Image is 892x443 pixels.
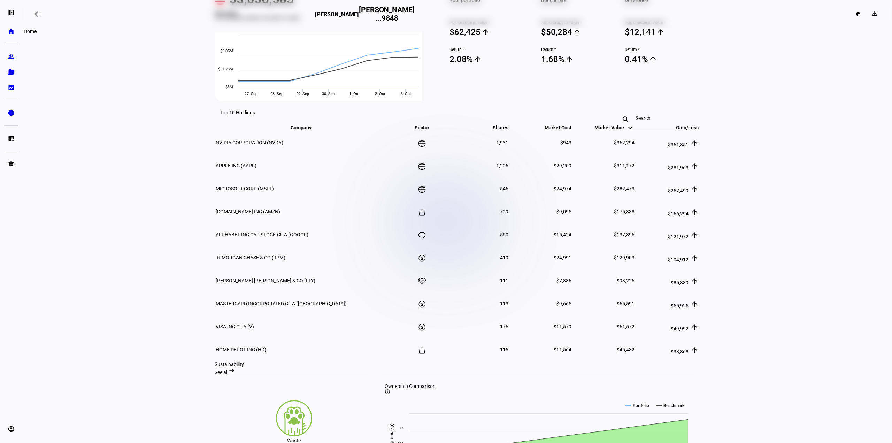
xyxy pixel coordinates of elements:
[220,110,255,115] eth-data-table-title: Top 10 Holdings
[500,209,508,214] span: 799
[496,140,508,145] span: 1,931
[500,347,508,352] span: 115
[690,323,699,331] mat-icon: arrow_upward
[215,369,228,375] span: See all
[216,301,347,306] span: MASTERCARD INCORPORATED CL A ([GEOGRAPHIC_DATA])
[8,135,15,142] eth-mat-symbol: list_alt_add
[690,231,699,239] mat-icon: arrow_upward
[663,403,685,408] text: Benchmark
[500,186,508,191] span: 546
[690,162,699,170] mat-icon: arrow_upward
[8,109,15,116] eth-mat-symbol: pie_chart
[481,28,490,36] mat-icon: arrow_upward
[449,54,524,64] span: 2.08%
[556,278,571,283] span: $7,886
[565,55,574,63] mat-icon: arrow_upward
[690,277,699,285] mat-icon: arrow_upward
[541,54,616,64] span: 1.68%
[322,92,335,96] span: 30. Sep
[671,326,689,331] span: $49,992
[690,300,699,308] mat-icon: arrow_upward
[690,185,699,193] mat-icon: arrow_upward
[541,47,616,52] span: Return
[690,254,699,262] mat-icon: arrow_upward
[482,125,508,130] span: Shares
[225,85,233,89] text: $3M
[556,301,571,306] span: $9,665
[573,28,581,36] mat-icon: arrow_upward
[409,125,435,130] span: Sector
[554,347,571,352] span: $11,564
[671,349,689,354] span: $33,868
[4,24,18,38] a: home
[500,301,508,306] span: 113
[556,209,571,214] span: $9,095
[617,115,634,124] mat-icon: search
[633,403,649,408] text: Portfolio
[690,208,699,216] mat-icon: arrow_upward
[668,257,689,262] span: $104,912
[656,28,665,36] mat-icon: arrow_upward
[349,92,360,96] span: 1. Oct
[4,81,18,94] a: bid_landscape
[216,186,274,191] span: MICROSOFT CORP (MSFT)
[666,125,699,130] span: Gain/Loss
[8,84,15,91] eth-mat-symbol: bid_landscape
[216,209,280,214] span: [DOMAIN_NAME] INC (AMZN)
[855,11,861,17] mat-icon: dashboard_customize
[8,426,15,433] eth-mat-symbol: account_circle
[4,106,18,120] a: pie_chart
[625,54,700,64] span: 0.41%
[614,209,635,214] span: $175,388
[215,361,700,367] div: Sustainability
[690,139,699,147] mat-icon: arrow_upward
[21,27,39,36] div: Home
[554,186,571,191] span: $24,974
[315,11,359,22] h3: [PERSON_NAME]
[668,142,689,147] span: $361,351
[401,92,411,96] span: 3. Oct
[617,278,635,283] span: $93,226
[216,232,308,237] span: ALPHABET INC CAP STOCK CL A (GOOGL)
[637,47,640,52] sup: 2
[614,163,635,168] span: $311,172
[400,426,404,430] text: 1K
[668,165,689,170] span: $281,963
[4,65,18,79] a: folder_copy
[614,186,635,191] span: $282,473
[625,47,700,52] span: Return
[500,232,508,237] span: 560
[8,53,15,60] eth-mat-symbol: group
[216,324,254,329] span: VISA INC CL A (V)
[500,324,508,329] span: 176
[554,163,571,168] span: $29,209
[270,92,283,96] span: 28. Sep
[500,255,508,260] span: 419
[614,255,635,260] span: $129,903
[534,125,571,130] span: Market Cost
[636,115,676,121] input: Search
[8,28,15,35] eth-mat-symbol: home
[216,278,315,283] span: [PERSON_NAME] [PERSON_NAME] & CO (LLY)
[560,140,571,145] span: $943
[216,163,256,168] span: APPLE INC (AAPL)
[474,55,482,63] mat-icon: arrow_upward
[614,232,635,237] span: $137,396
[216,140,283,145] span: NVIDIA CORPORATION (NVDA)
[649,55,657,63] mat-icon: arrow_upward
[617,324,635,329] span: $61,572
[871,10,878,17] mat-icon: download
[291,125,322,130] span: Company
[553,47,556,52] sup: 2
[500,278,508,283] span: 111
[4,50,18,64] a: group
[385,383,691,389] div: Ownership Comparison
[462,47,464,52] sup: 2
[626,124,635,132] mat-icon: keyboard_arrow_down
[554,324,571,329] span: $11,579
[33,10,42,18] mat-icon: arrow_backwards
[554,255,571,260] span: $24,991
[220,49,233,53] text: $3.05M
[617,301,635,306] span: $65,591
[359,6,415,22] h2: [PERSON_NAME] ...9848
